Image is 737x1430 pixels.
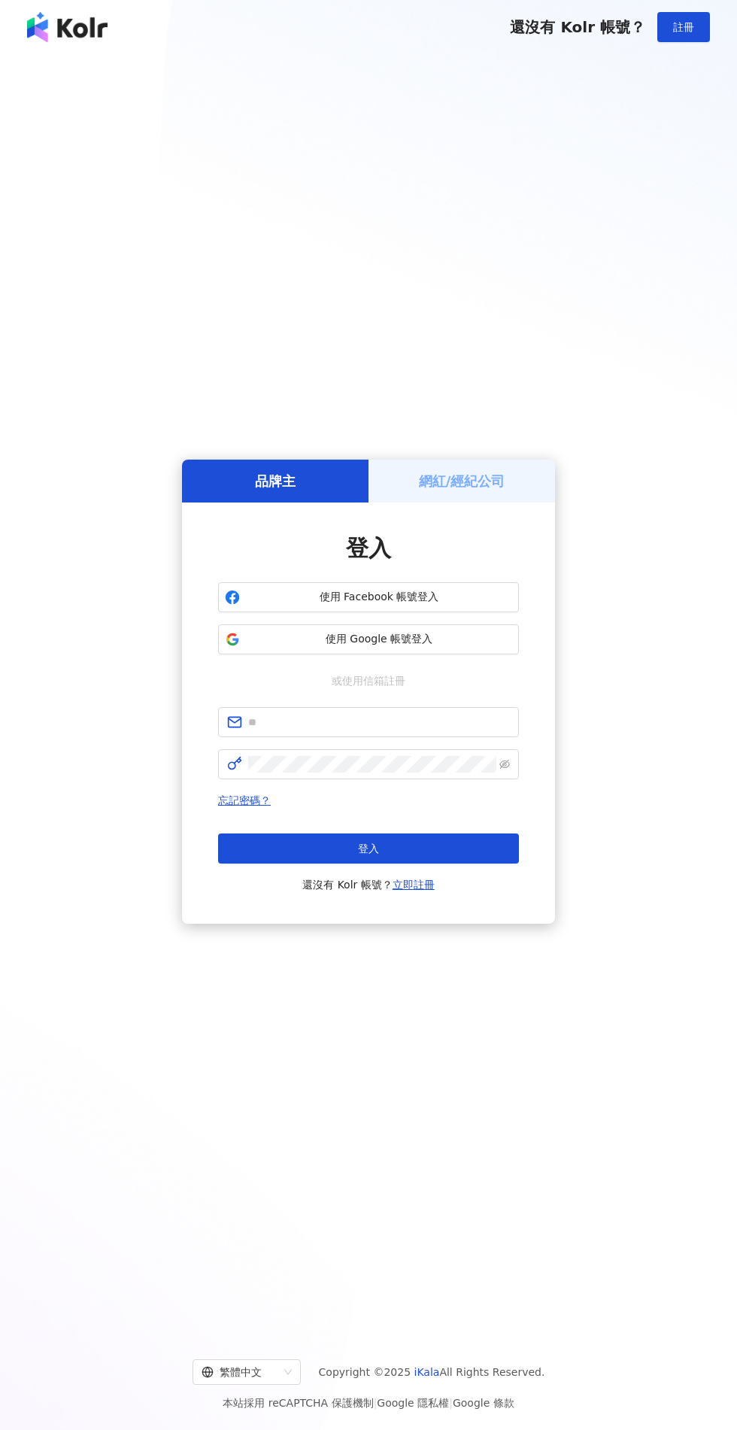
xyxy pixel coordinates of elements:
[673,21,694,33] span: 註冊
[218,582,519,612] button: 使用 Facebook 帳號登入
[246,632,512,647] span: 使用 Google 帳號登入
[453,1397,514,1409] a: Google 條款
[377,1397,449,1409] a: Google 隱私權
[223,1394,514,1412] span: 本站採用 reCAPTCHA 保護機制
[321,672,416,689] span: 或使用信箱註冊
[414,1366,440,1378] a: iKala
[374,1397,378,1409] span: |
[218,833,519,864] button: 登入
[358,843,379,855] span: 登入
[346,535,391,561] span: 登入
[419,472,505,490] h5: 網紅/經紀公司
[246,590,512,605] span: 使用 Facebook 帳號登入
[218,624,519,654] button: 使用 Google 帳號登入
[218,794,271,806] a: 忘記密碼？
[255,472,296,490] h5: 品牌主
[499,759,510,770] span: eye-invisible
[657,12,710,42] button: 註冊
[202,1360,278,1384] div: 繁體中文
[510,18,645,36] span: 還沒有 Kolr 帳號？
[449,1397,453,1409] span: |
[27,12,108,42] img: logo
[393,879,435,891] a: 立即註冊
[319,1363,545,1381] span: Copyright © 2025 All Rights Reserved.
[302,876,435,894] span: 還沒有 Kolr 帳號？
